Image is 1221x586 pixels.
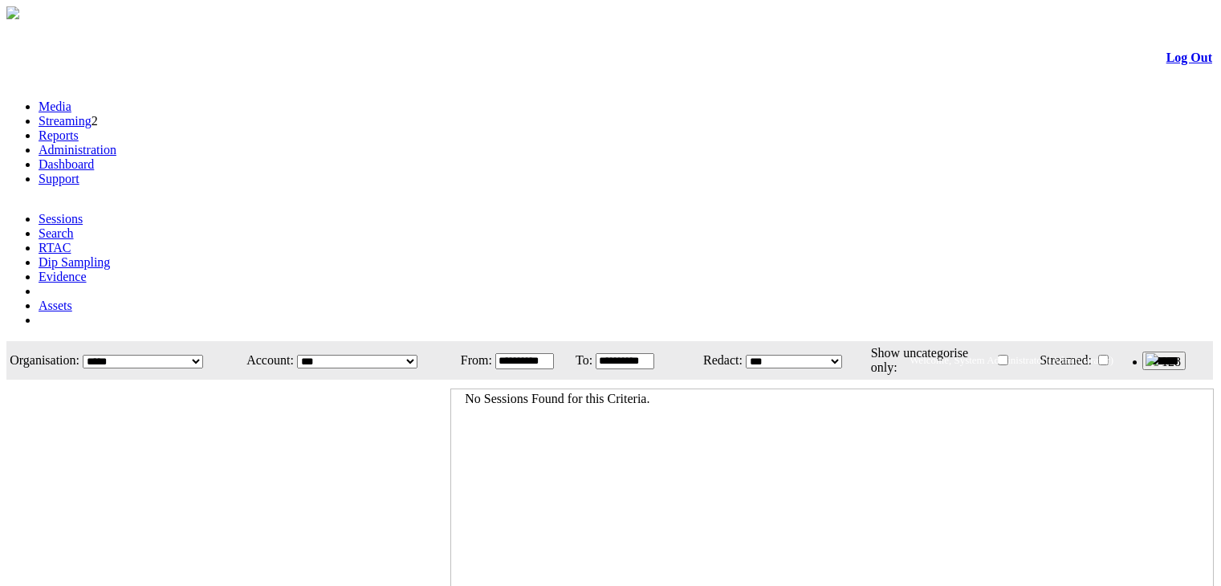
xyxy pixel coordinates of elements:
[6,6,19,19] img: arrow-3.png
[39,157,94,171] a: Dashboard
[871,346,968,374] span: Show uncategorise only:
[452,343,493,378] td: From:
[92,114,98,128] span: 2
[571,343,594,378] td: To:
[910,354,1113,366] span: Welcome, System Administrator (Administrator)
[39,212,83,226] a: Sessions
[465,392,649,405] span: No Sessions Found for this Criteria.
[39,143,116,157] a: Administration
[39,100,71,113] a: Media
[39,241,71,254] a: RTAC
[234,343,295,378] td: Account:
[39,128,79,142] a: Reports
[8,343,80,378] td: Organisation:
[39,270,87,283] a: Evidence
[39,114,92,128] a: Streaming
[39,172,79,185] a: Support
[39,299,72,312] a: Assets
[1146,353,1158,366] img: bell25.png
[1162,355,1181,368] span: 128
[1166,51,1212,64] a: Log Out
[39,226,74,240] a: Search
[671,343,743,378] td: Redact:
[39,255,110,269] a: Dip Sampling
